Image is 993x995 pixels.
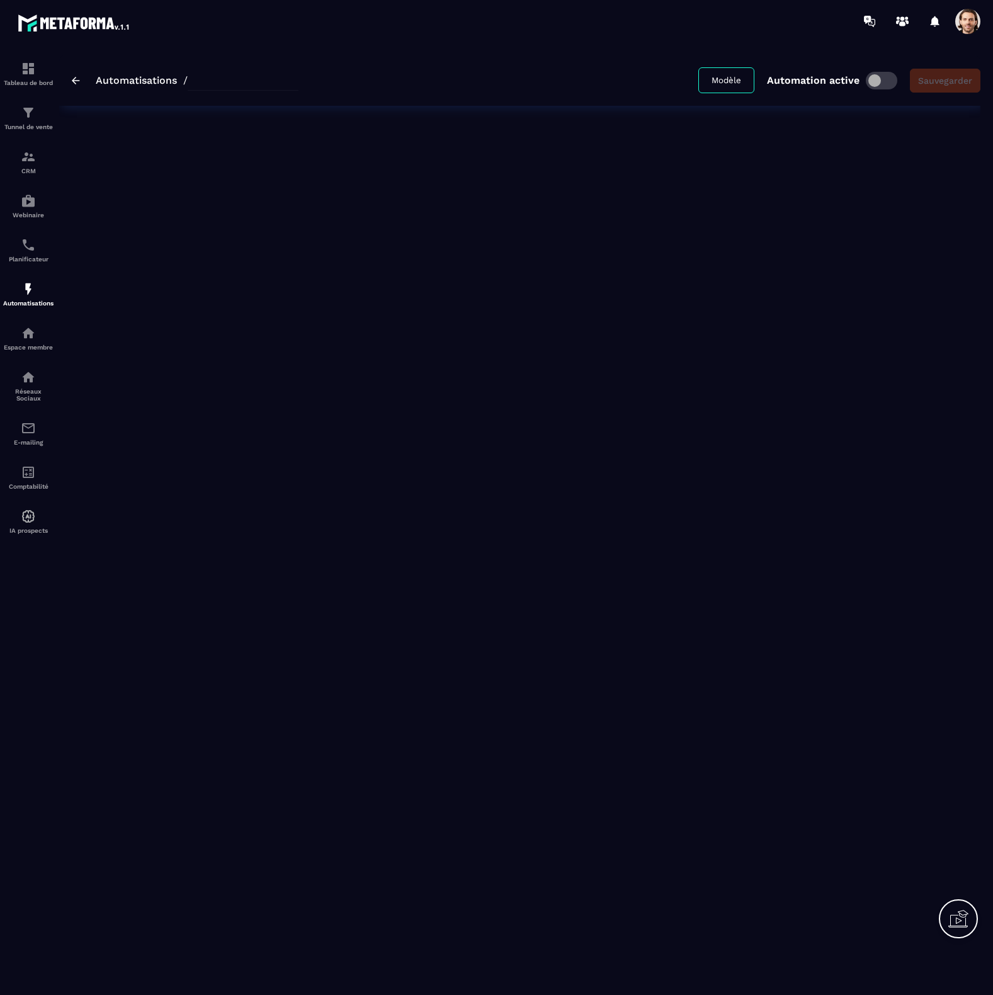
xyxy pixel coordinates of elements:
p: Automation active [767,74,860,86]
img: arrow [72,77,80,84]
a: accountantaccountantComptabilité [3,455,54,499]
a: formationformationCRM [3,140,54,184]
a: automationsautomationsWebinaire [3,184,54,228]
img: scheduler [21,237,36,253]
img: logo [18,11,131,34]
p: Tableau de bord [3,79,54,86]
a: emailemailE-mailing [3,411,54,455]
p: E-mailing [3,439,54,446]
img: accountant [21,465,36,480]
img: automations [21,326,36,341]
a: Automatisations [96,74,177,86]
p: Comptabilité [3,483,54,490]
img: formation [21,105,36,120]
button: Modèle [698,67,754,93]
p: Tunnel de vente [3,123,54,130]
p: Automatisations [3,300,54,307]
a: automationsautomationsEspace membre [3,316,54,360]
a: formationformationTableau de bord [3,52,54,96]
img: automations [21,509,36,524]
img: formation [21,61,36,76]
a: formationformationTunnel de vente [3,96,54,140]
p: Réseaux Sociaux [3,388,54,402]
img: automations [21,281,36,297]
img: automations [21,193,36,208]
a: social-networksocial-networkRéseaux Sociaux [3,360,54,411]
span: / [183,74,188,86]
p: CRM [3,168,54,174]
img: formation [21,149,36,164]
p: Webinaire [3,212,54,219]
a: automationsautomationsAutomatisations [3,272,54,316]
a: schedulerschedulerPlanificateur [3,228,54,272]
p: IA prospects [3,527,54,534]
img: email [21,421,36,436]
p: Planificateur [3,256,54,263]
img: social-network [21,370,36,385]
p: Espace membre [3,344,54,351]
